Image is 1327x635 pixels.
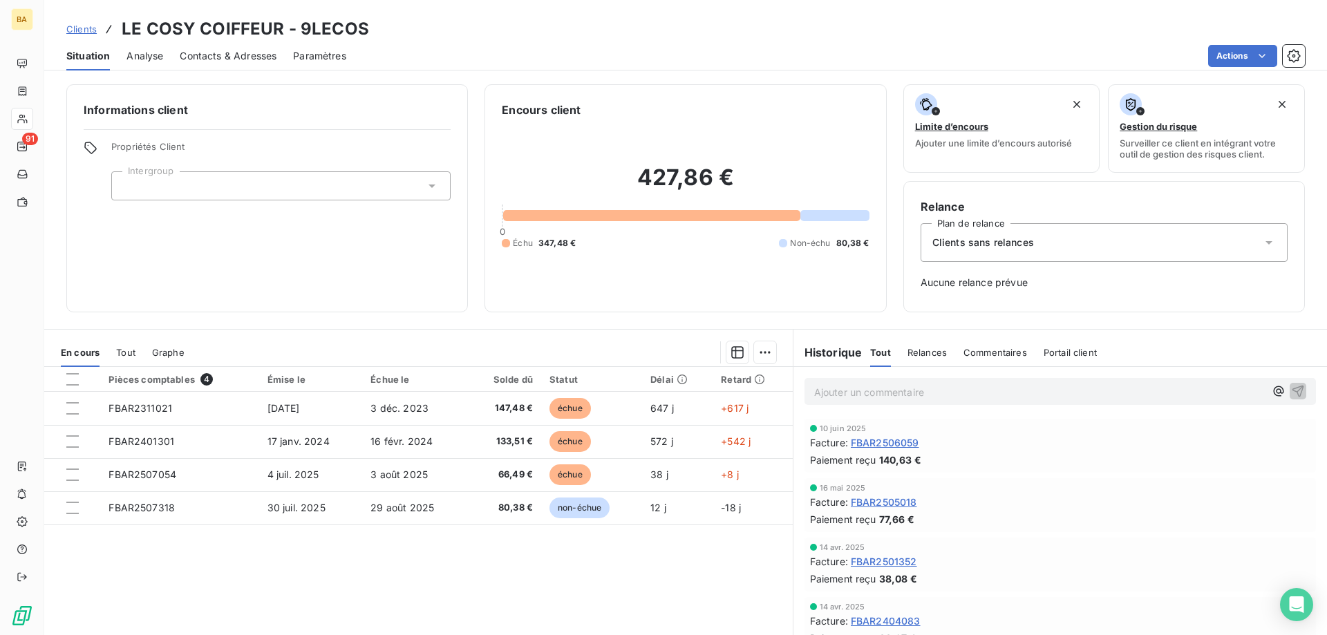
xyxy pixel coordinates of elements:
span: Tout [116,347,135,358]
span: Portail client [1044,347,1097,358]
span: 29 août 2025 [370,502,434,513]
div: Échue le [370,374,459,385]
span: FBAR2501352 [851,554,917,569]
button: Gestion du risqueSurveiller ce client en intégrant votre outil de gestion des risques client. [1108,84,1305,173]
span: Analyse [126,49,163,63]
h6: Historique [793,344,863,361]
span: 38 j [650,468,668,480]
span: 17 janv. 2024 [267,435,330,447]
img: Logo LeanPay [11,605,33,627]
span: 38,08 € [879,571,917,586]
span: 14 avr. 2025 [820,543,865,551]
div: Délai [650,374,704,385]
span: 133,51 € [476,435,533,448]
span: Clients [66,23,97,35]
span: -18 j [721,502,741,513]
span: Relances [907,347,947,358]
span: 3 déc. 2023 [370,402,429,414]
span: FBAR2505018 [851,495,917,509]
span: 147,48 € [476,401,533,415]
span: 0 [500,226,505,237]
h6: Informations client [84,102,451,118]
button: Actions [1208,45,1277,67]
span: Situation [66,49,110,63]
span: Paramètres [293,49,346,63]
span: Paiement reçu [810,512,876,527]
span: Facture : [810,554,848,569]
h6: Encours client [502,102,581,118]
div: Solde dû [476,374,533,385]
h3: LE COSY COIFFEUR - 9LECOS [122,17,369,41]
span: En cours [61,347,100,358]
span: échue [549,464,591,485]
span: 30 juil. 2025 [267,502,326,513]
span: Échu [513,237,533,249]
span: 572 j [650,435,673,447]
div: BA [11,8,33,30]
span: Facture : [810,495,848,509]
span: 4 juil. 2025 [267,468,319,480]
span: 647 j [650,402,674,414]
span: Graphe [152,347,185,358]
span: 66,49 € [476,468,533,482]
span: 80,38 € [836,237,869,249]
div: Open Intercom Messenger [1280,588,1313,621]
span: Clients sans relances [932,236,1034,249]
span: 91 [22,133,38,145]
span: +8 j [721,468,739,480]
span: 10 juin 2025 [820,424,867,433]
h6: Relance [921,198,1288,215]
span: Limite d’encours [915,121,988,132]
span: non-échue [549,497,610,518]
div: Émise le [267,374,355,385]
span: 16 févr. 2024 [370,435,433,447]
span: 14 avr. 2025 [820,603,865,611]
span: Non-échu [790,237,830,249]
span: échue [549,398,591,419]
span: Gestion du risque [1120,121,1197,132]
a: 91 [11,135,32,158]
div: Pièces comptables [109,373,250,386]
span: Surveiller ce client en intégrant votre outil de gestion des risques client. [1120,138,1293,160]
span: [DATE] [267,402,300,414]
a: Clients [66,22,97,36]
span: 16 mai 2025 [820,484,866,492]
input: Ajouter une valeur [123,180,134,192]
span: 347,48 € [538,237,576,249]
span: Aucune relance prévue [921,276,1288,290]
span: Ajouter une limite d’encours autorisé [915,138,1072,149]
div: Statut [549,374,634,385]
span: +542 j [721,435,751,447]
h2: 427,86 € [502,164,869,205]
span: Contacts & Adresses [180,49,276,63]
span: +617 j [721,402,749,414]
span: échue [549,431,591,452]
span: 4 [200,373,213,386]
span: Facture : [810,435,848,450]
span: 12 j [650,502,666,513]
span: FBAR2311021 [109,402,172,414]
span: FBAR2506059 [851,435,919,450]
span: Commentaires [963,347,1027,358]
span: FBAR2507054 [109,468,176,480]
div: Retard [721,374,784,385]
span: Propriétés Client [111,141,451,160]
span: 80,38 € [476,501,533,515]
span: 140,63 € [879,453,921,467]
span: FBAR2507318 [109,502,175,513]
span: 77,66 € [879,512,914,527]
span: Paiement reçu [810,453,876,467]
span: 3 août 2025 [370,468,428,480]
span: FBAR2404083 [851,614,921,628]
span: Facture : [810,614,848,628]
span: FBAR2401301 [109,435,174,447]
span: Paiement reçu [810,571,876,586]
span: Tout [870,347,891,358]
button: Limite d’encoursAjouter une limite d’encours autorisé [903,84,1100,173]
